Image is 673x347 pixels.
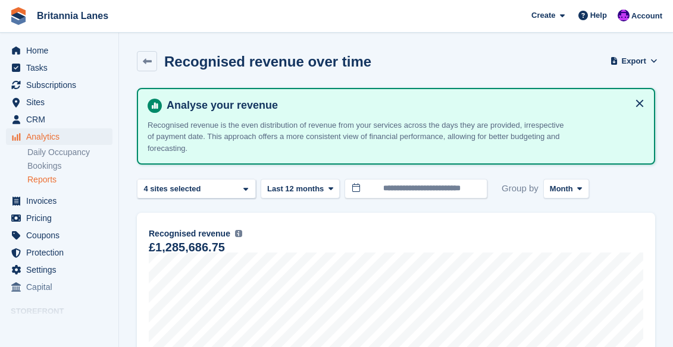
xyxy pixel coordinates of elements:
[6,77,112,93] a: menu
[6,227,112,244] a: menu
[26,210,98,226] span: Pricing
[26,320,98,337] span: Booking Portal
[543,179,589,198] button: Month
[27,160,112,172] a: Bookings
[502,179,539,198] span: Group by
[26,128,98,145] span: Analytics
[27,174,112,185] a: Reports
[6,244,112,261] a: menu
[267,183,324,195] span: Last 12 months
[631,10,662,22] span: Account
[164,53,371,70] h2: Recognised revenue over time
[6,111,112,128] a: menu
[149,242,225,253] div: £1,285,686.75
[6,320,112,337] a: menu
[26,279,98,295] span: Capital
[26,244,98,261] span: Protection
[26,261,98,278] span: Settings
[6,128,112,145] a: menu
[622,55,646,67] span: Export
[6,279,112,295] a: menu
[590,10,607,21] span: Help
[26,111,98,128] span: CRM
[11,305,118,317] span: Storefront
[612,51,655,71] button: Export
[26,193,98,209] span: Invoices
[6,261,112,278] a: menu
[148,119,564,154] p: Recognised revenue is the even distribution of revenue from your services across the days they ar...
[162,99,644,112] h4: Analyse your revenue
[26,77,98,93] span: Subscriptions
[6,42,112,59] a: menu
[26,94,98,111] span: Sites
[618,10,630,21] img: Mark Lane
[235,230,242,237] img: icon-info-grey-7440780725fd019a000dd9b08b2336e03edf1995a4989e88bcd33f0948082b44.svg
[149,228,230,240] span: Recognised revenue
[32,6,113,26] a: Britannia Lanes
[26,59,98,76] span: Tasks
[26,227,98,244] span: Coupons
[531,10,555,21] span: Create
[26,42,98,59] span: Home
[6,94,112,111] a: menu
[550,183,573,195] span: Month
[6,193,112,209] a: menu
[261,179,340,198] button: Last 12 months
[10,7,27,25] img: stora-icon-8386f47178a22dfd0bd8f6a31ec36ba5ce8667c1dd55bd0f319d3a0aa187defe.svg
[6,210,112,226] a: menu
[142,183,205,195] div: 4 sites selected
[6,59,112,76] a: menu
[27,147,112,158] a: Daily Occupancy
